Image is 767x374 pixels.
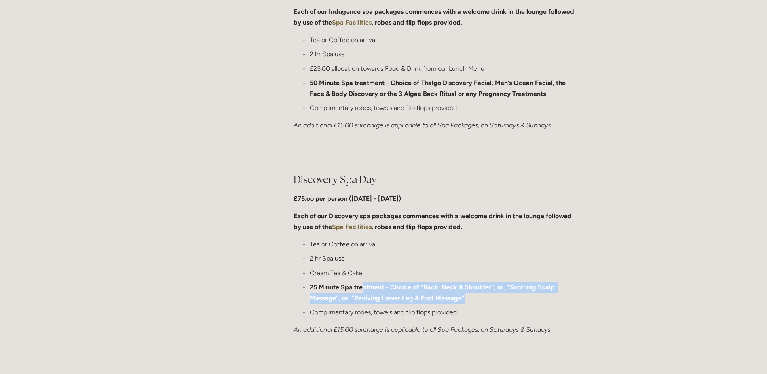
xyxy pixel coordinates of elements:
strong: 25 Minute Spa treatment - Choice of “Back, Neck & Shoulder", or, “Soothing Scalp Massage”, or, “R... [310,283,556,302]
strong: £75.oo per person ([DATE] - [DATE]) [294,195,401,202]
p: £25.00 allocation towards Food & Drink from our Lunch Menu [310,63,577,74]
strong: 50 Minute Spa treatment - Choice of Thalgo Discovery Facial, Men’s Ocean Facial, the Face & Body ... [310,79,567,98]
em: An additional £15.00 surcharge is applicable to all Spa Packages, on Saturdays & Sundays. [294,326,552,334]
p: Complimentary robes, towels and flip flops provided [310,102,577,113]
p: 2 hr Spa use [310,49,577,59]
a: Spa Facilities [332,223,372,231]
p: Cream Tea & Cake [310,268,577,278]
strong: , robes and flip flops provided. [372,223,462,231]
p: Tea or Coffee on arrival [310,34,577,45]
em: An additional £15.00 surcharge is applicable to all Spa Packages, on Saturdays & Sundays. [294,121,552,129]
h2: Discovery Spa Day [294,172,577,187]
p: Complimentary robes, towels and flip flops provided [310,307,577,318]
strong: Each of our Discovery spa packages commences with a welcome drink in the lounge followed by use o... [294,212,573,231]
p: Tea or Coffee on arrival [310,239,577,250]
strong: Each of our Indugence spa packages commences with a welcome drink in the lounge followed by use o... [294,8,576,26]
p: 2 hr Spa use [310,253,577,264]
a: Spa Facilities [332,19,372,26]
strong: , robes and flip flops provided. [372,19,462,26]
